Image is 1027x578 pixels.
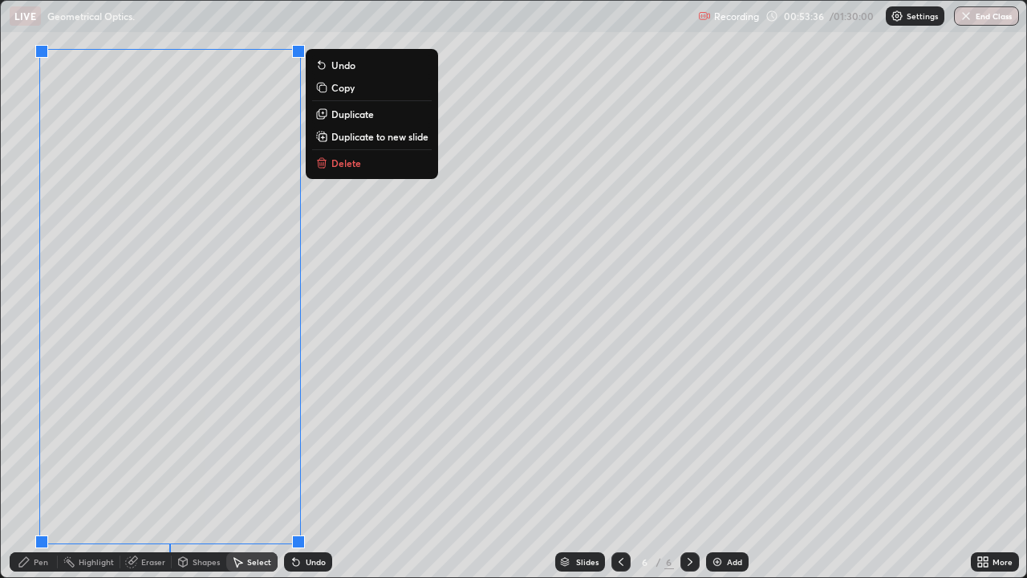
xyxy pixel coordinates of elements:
div: Shapes [193,558,220,566]
button: Delete [312,153,432,173]
button: Copy [312,78,432,97]
p: Copy [331,81,355,94]
button: Undo [312,55,432,75]
p: Settings [907,12,938,20]
div: Highlight [79,558,114,566]
div: Undo [306,558,326,566]
img: end-class-cross [960,10,972,22]
img: class-settings-icons [891,10,903,22]
p: Duplicate to new slide [331,130,428,143]
p: Undo [331,59,355,71]
img: recording.375f2c34.svg [698,10,711,22]
div: Add [727,558,742,566]
div: 6 [664,555,674,569]
div: Slides [576,558,599,566]
div: Eraser [141,558,165,566]
div: 6 [637,557,653,567]
div: Select [247,558,271,566]
button: End Class [954,6,1019,26]
p: LIVE [14,10,36,22]
p: Geometrical Optics. [47,10,135,22]
img: add-slide-button [711,556,724,568]
p: Recording [714,10,759,22]
p: Duplicate [331,108,374,120]
div: More [992,558,1013,566]
div: Pen [34,558,48,566]
div: / [656,557,661,567]
button: Duplicate to new slide [312,127,432,146]
p: Delete [331,157,361,169]
button: Duplicate [312,104,432,124]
